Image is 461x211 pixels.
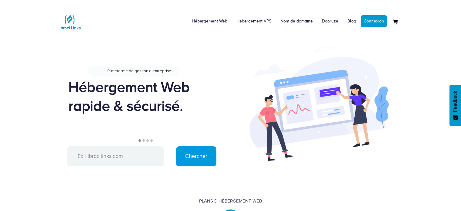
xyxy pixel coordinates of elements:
[361,15,387,27] a: Connexion
[276,12,317,30] a: Nom de domaine
[88,64,202,78] a: NouveauPlateforme de gestion d'entreprise.
[58,10,82,34] img: Logo Ibraci Links
[343,12,361,30] a: Blog
[232,12,276,30] a: Hébergement VPS
[199,198,262,204] div: Plans d'hébergement Web
[68,78,222,115] div: Hébergement Web rapide & sécurisé.
[453,91,458,112] span: Feedback
[67,146,164,166] input: Ex : ibracilinks.com
[176,146,216,166] input: Chercher
[317,12,343,30] a: Dooryze
[107,69,172,73] span: Plateforme de gestion d'entreprise.
[187,12,232,30] a: Hébergement Web
[58,5,82,34] a: Logo Ibraci Links
[449,85,461,126] button: Feedback - Afficher l’enquête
